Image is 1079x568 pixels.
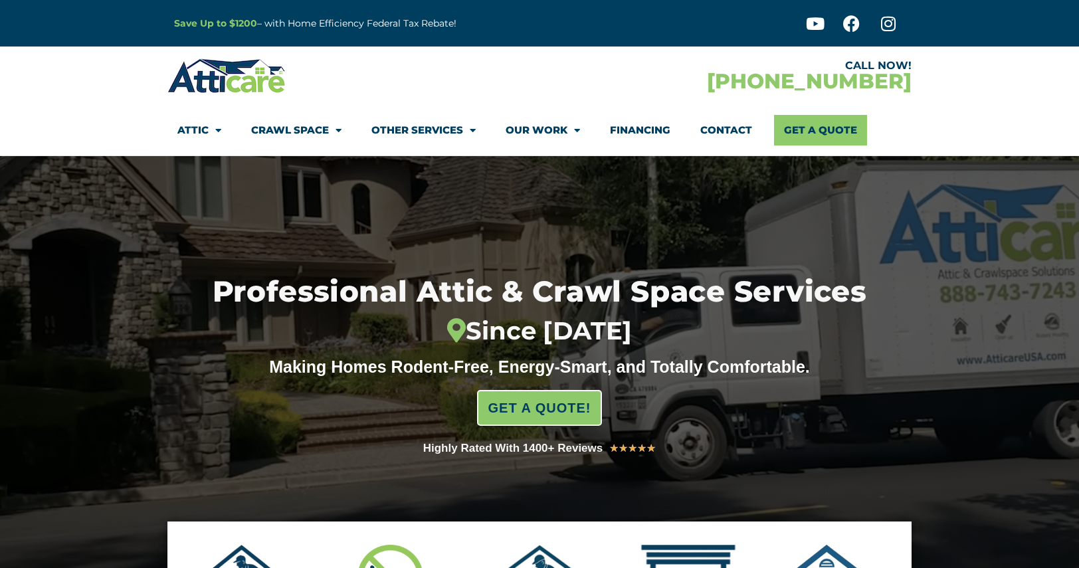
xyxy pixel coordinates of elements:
[609,440,656,457] div: 5/5
[371,115,476,145] a: Other Services
[619,440,628,457] i: ★
[609,440,619,457] i: ★
[145,277,933,346] h1: Professional Attic & Crawl Space Services
[506,115,580,145] a: Our Work
[244,357,835,377] div: Making Homes Rodent-Free, Energy-Smart, and Totally Comfortable.
[174,17,257,29] a: Save Up to $1200
[610,115,670,145] a: Financing
[145,317,933,346] div: Since [DATE]
[423,439,603,458] div: Highly Rated With 1400+ Reviews
[251,115,342,145] a: Crawl Space
[177,115,221,145] a: Attic
[774,115,867,145] a: Get A Quote
[488,395,591,421] span: GET A QUOTE!
[174,16,605,31] p: – with Home Efficiency Federal Tax Rebate!
[700,115,752,145] a: Contact
[646,440,656,457] i: ★
[628,440,637,457] i: ★
[539,60,912,71] div: CALL NOW!
[177,115,902,145] nav: Menu
[477,390,603,426] a: GET A QUOTE!
[637,440,646,457] i: ★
